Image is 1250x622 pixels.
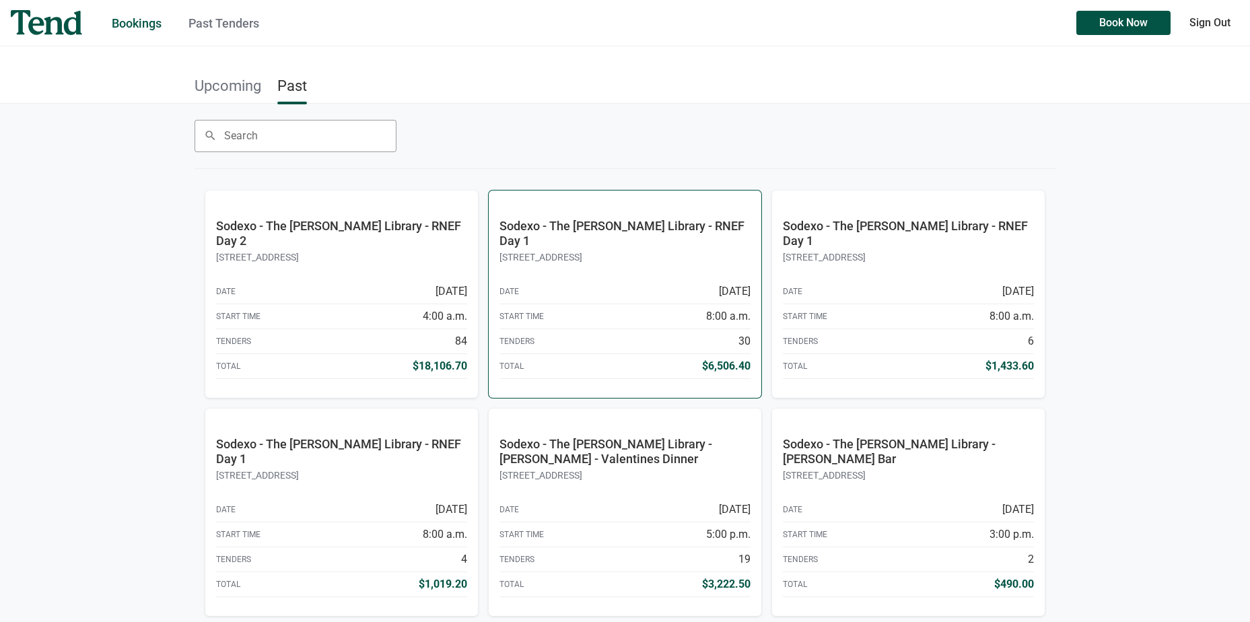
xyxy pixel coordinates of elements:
[499,553,534,565] div: Tenders
[188,16,259,30] a: Past Tenders
[413,358,467,374] div: $18,106.70
[499,335,534,347] div: Tenders
[489,409,761,616] a: Sodexo - The [PERSON_NAME] Library - [PERSON_NAME] - Valentines Dinner[STREET_ADDRESS]Date[DATE]S...
[499,504,519,516] div: Date
[1180,11,1239,35] button: Sign Out
[772,191,1045,398] a: Sodexo - The [PERSON_NAME] Library - RNEF Day 1[STREET_ADDRESS]Date[DATE]Start Time8:00 a.m.Tende...
[195,71,261,101] a: Upcoming
[783,528,827,541] div: Start Time
[783,310,827,322] div: Start Time
[702,576,751,592] div: $3,222.50
[499,219,744,248] abbr: Sodexo - The Ronald Reagan Library - RNEF Day 1
[719,283,751,300] div: [DATE]
[216,528,261,541] div: Start Time
[499,578,524,590] div: Total
[783,553,818,565] div: Tenders
[738,551,751,567] div: 19
[783,250,1034,279] div: [STREET_ADDRESS]
[706,308,751,324] div: 8:00 a.m.
[277,71,307,101] a: Past
[216,219,461,248] abbr: Sodexo - The Ronald Reagan Library - RNEF Day 2
[499,528,544,541] div: Start Time
[499,285,519,298] div: Date
[216,285,236,298] div: Date
[419,576,467,592] div: $1,019.20
[985,358,1034,374] div: $1,433.60
[1076,11,1171,35] button: Book Now
[216,468,467,497] div: [STREET_ADDRESS]
[783,468,1034,497] div: [STREET_ADDRESS]
[436,502,467,518] div: [DATE]
[499,360,524,372] div: Total
[216,504,236,516] div: Date
[989,526,1034,543] div: 3:00 p.m.
[499,310,544,322] div: Start Time
[216,310,261,322] div: Start Time
[706,526,751,543] div: 5:00 p.m.
[989,308,1034,324] div: 8:00 a.m.
[738,333,751,349] div: 30
[1028,551,1034,567] div: 2
[423,526,467,543] div: 8:00 a.m.
[1002,283,1034,300] div: [DATE]
[772,409,1045,616] a: Sodexo - The [PERSON_NAME] Library - [PERSON_NAME] Bar[STREET_ADDRESS]Date[DATE]Start Time3:00 p....
[783,504,802,516] div: Date
[216,335,251,347] div: Tenders
[499,437,712,466] abbr: Sodexo - The Ronald Reagan Library - Reagan - Valentines Dinner
[205,409,478,616] a: Sodexo - The [PERSON_NAME] Library - RNEF Day 1[STREET_ADDRESS]Date[DATE]Start Time8:00 a.m.Tende...
[216,553,251,565] div: Tenders
[499,250,751,279] div: [STREET_ADDRESS]
[783,360,807,372] div: Total
[216,437,461,466] abbr: Sodexo - The Ronald Reagan Library - RNEF Day 1
[216,578,240,590] div: Total
[994,576,1034,592] div: $490.00
[719,502,751,518] div: [DATE]
[461,551,467,567] div: 4
[423,308,467,324] div: 4:00 a.m.
[112,16,162,30] a: Bookings
[436,283,467,300] div: [DATE]
[205,191,478,398] a: Sodexo - The [PERSON_NAME] Library - RNEF Day 2[STREET_ADDRESS]Date[DATE]Start Time4:00 a.m.Tende...
[455,333,467,349] div: 84
[783,219,1028,248] abbr: Sodexo - The Ronald Reagan Library - RNEF Day 1
[1028,333,1034,349] div: 6
[702,358,751,374] div: $6,506.40
[11,10,82,35] img: tend-logo.4d3a83578fb939362e0a58f12f1af3e6.svg
[783,285,802,298] div: Date
[489,191,761,398] a: Sodexo - The [PERSON_NAME] Library - RNEF Day 1[STREET_ADDRESS]Date[DATE]Start Time8:00 a.m.Tende...
[216,250,467,279] div: [STREET_ADDRESS]
[216,360,240,372] div: Total
[783,335,818,347] div: Tenders
[499,468,751,497] div: [STREET_ADDRESS]
[783,578,807,590] div: Total
[783,437,996,466] abbr: Sodexo - The Ronald Reagan Library - Reagan - Valentine Bar
[1002,502,1034,518] div: [DATE]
